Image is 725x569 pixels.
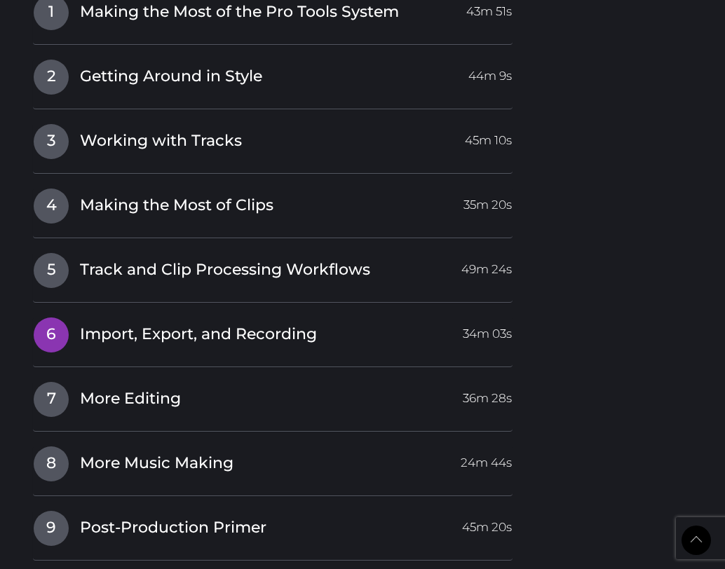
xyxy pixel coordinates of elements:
[34,124,69,159] span: 3
[468,60,512,85] span: 44m 9s
[465,124,512,149] span: 45m 10s
[461,253,512,278] span: 49m 24s
[33,252,513,282] a: 5Track and Clip Processing Workflows49m 24s
[34,317,69,352] span: 6
[33,188,513,217] a: 4Making the Most of Clips35m 20s
[80,66,262,88] span: Getting Around in Style
[80,453,233,474] span: More Music Making
[34,382,69,417] span: 7
[34,511,69,546] span: 9
[80,130,242,152] span: Working with Tracks
[34,188,69,224] span: 4
[33,510,513,540] a: 9Post-Production Primer45m 20s
[80,388,181,410] span: More Editing
[462,511,512,536] span: 45m 20s
[463,188,512,214] span: 35m 20s
[33,59,513,88] a: 2Getting Around in Style44m 9s
[34,60,69,95] span: 2
[463,382,512,407] span: 36m 28s
[80,259,370,281] span: Track and Clip Processing Workflows
[80,1,399,23] span: Making the Most of the Pro Tools System
[461,446,512,472] span: 24m 44s
[80,517,266,539] span: Post-Production Primer
[463,317,512,343] span: 34m 03s
[33,123,513,153] a: 3Working with Tracks45m 10s
[33,317,513,346] a: 6Import, Export, and Recording34m 03s
[34,446,69,481] span: 8
[33,381,513,411] a: 7More Editing36m 28s
[33,446,513,475] a: 8More Music Making24m 44s
[80,324,317,345] span: Import, Export, and Recording
[34,253,69,288] span: 5
[80,195,273,217] span: Making the Most of Clips
[682,526,711,555] a: Back to Top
